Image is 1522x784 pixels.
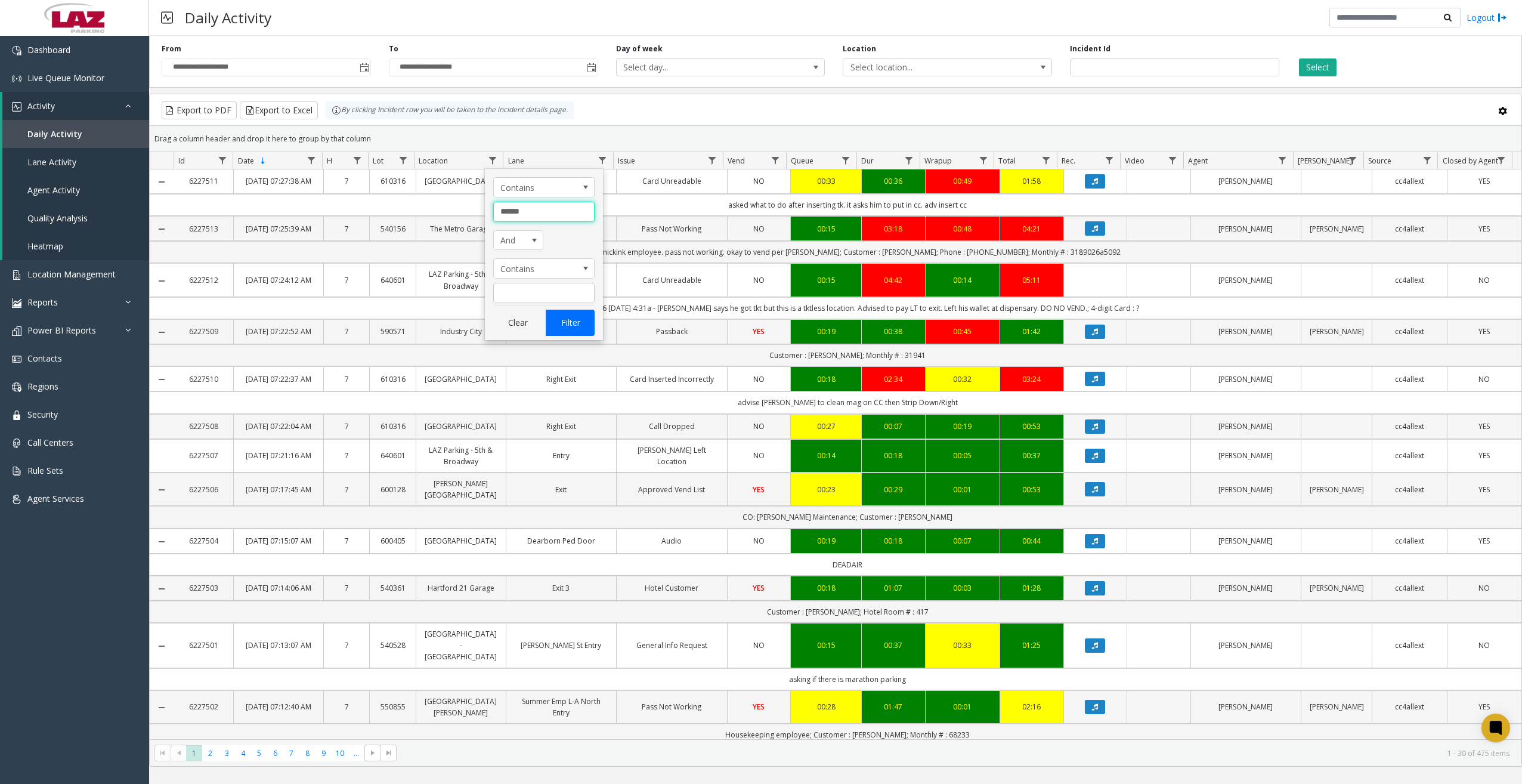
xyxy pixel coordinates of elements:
[240,101,318,119] button: Export to Excel
[150,276,174,286] a: Collapse Details
[12,410,21,420] img: 'icon'
[241,421,315,432] a: [DATE] 07:22:04 AM
[1007,582,1056,594] div: 01:28
[377,326,409,337] a: 590571
[494,231,533,250] span: And
[27,465,63,476] span: Rule Sets
[933,421,992,432] div: 00:19
[1198,421,1294,432] a: [PERSON_NAME]
[181,175,226,187] a: 6227511
[494,259,574,278] span: Contains
[181,582,226,594] a: 6227503
[869,326,918,337] a: 00:38
[27,268,116,280] span: Location Management
[753,224,765,234] span: NO
[1007,450,1056,461] a: 00:37
[174,506,1521,528] td: CO: [PERSON_NAME] Maintenance; Customer : [PERSON_NAME]
[174,554,1521,576] td: DEADAIR
[624,175,720,187] a: Card Unreadable
[933,484,992,495] a: 00:01
[493,310,542,336] button: Clear
[798,421,854,432] a: 00:27
[332,106,341,115] img: infoIcon.svg
[753,326,765,337] span: YES
[869,582,918,594] a: 01:07
[12,495,21,504] img: 'icon'
[1308,484,1365,495] a: [PERSON_NAME]
[1379,223,1439,234] a: cc4allext
[1478,421,1490,431] span: YES
[869,421,918,432] a: 00:07
[1455,421,1514,432] a: YES
[377,175,409,187] a: 610316
[1198,326,1294,337] a: [PERSON_NAME]
[1198,374,1294,385] a: [PERSON_NAME]
[513,582,610,594] a: Exit 3
[767,152,783,168] a: Vend Filter Menu
[1198,582,1294,594] a: [PERSON_NAME]
[933,535,992,547] div: 00:07
[735,374,784,385] a: NO
[331,274,363,286] a: 7
[241,450,315,461] a: [DATE] 07:21:16 AM
[1478,326,1490,337] span: YES
[624,582,720,594] a: Hotel Customer
[181,223,226,234] a: 6227513
[1478,583,1490,593] span: NO
[584,59,598,76] span: Toggle popup
[174,391,1521,413] td: advise [PERSON_NAME] to clean mag on CC then Strip Down/Right
[869,374,918,385] div: 02:34
[1379,374,1439,385] a: cc4allext
[933,450,992,461] a: 00:05
[12,326,21,336] img: 'icon'
[869,535,918,547] a: 00:18
[150,224,174,234] a: Collapse Details
[1455,274,1514,286] a: NO
[423,445,498,467] a: LAZ Parking - 5th & Broadway
[838,152,854,168] a: Queue Filter Menu
[27,184,80,196] span: Agent Activity
[27,72,104,84] span: Live Queue Monitor
[1007,175,1056,187] a: 01:58
[798,374,854,385] div: 00:18
[389,44,398,54] label: To
[241,535,315,547] a: [DATE] 07:15:07 AM
[27,212,88,224] span: Quality Analysis
[2,204,149,232] a: Quality Analysis
[735,223,784,234] a: NO
[753,450,765,461] span: NO
[331,484,363,495] a: 7
[1007,484,1056,495] div: 00:53
[798,484,854,495] a: 00:23
[181,421,226,432] a: 6227508
[494,178,574,197] span: Contains
[798,535,854,547] div: 00:19
[241,484,315,495] a: [DATE] 07:17:45 AM
[1007,421,1056,432] div: 00:53
[377,450,409,461] a: 640601
[423,268,498,291] a: LAZ Parking - 5th & Broadway
[1455,535,1514,547] a: YES
[150,328,174,337] a: Collapse Details
[174,194,1521,216] td: asked what to do after inserting tk. it asks him to put in cc. adv insert cc
[27,353,62,364] span: Contacts
[1467,11,1507,24] a: Logout
[1198,484,1294,495] a: [PERSON_NAME]
[12,270,21,280] img: 'icon'
[349,152,366,168] a: H Filter Menu
[181,374,226,385] a: 6227510
[331,223,363,234] a: 7
[1007,274,1056,286] div: 05:11
[1379,421,1439,432] a: cc4allext
[331,450,363,461] a: 7
[798,223,854,234] div: 00:15
[735,274,784,286] a: NO
[1478,176,1490,186] span: YES
[798,450,854,461] a: 00:14
[1007,535,1056,547] a: 00:44
[1379,450,1439,461] a: cc4allext
[1038,152,1054,168] a: Total Filter Menu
